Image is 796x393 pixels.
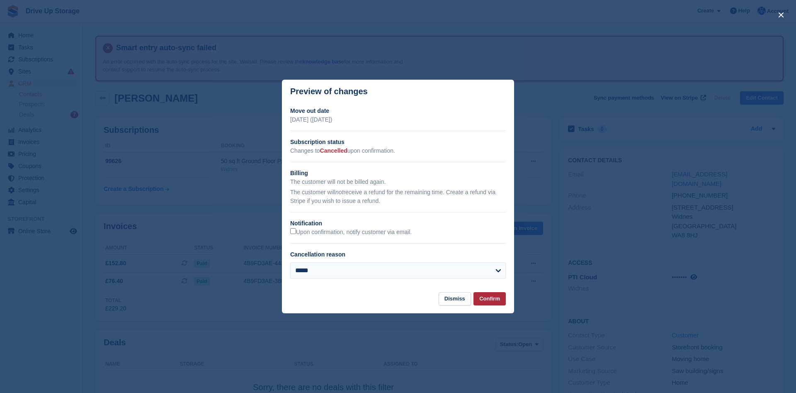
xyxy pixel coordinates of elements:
h2: Move out date [290,107,506,115]
h2: Subscription status [290,138,506,146]
h2: Billing [290,169,506,178]
p: Preview of changes [290,87,368,96]
p: The customer will receive a refund for the remaining time. Create a refund via Stripe if you wish... [290,188,506,205]
button: close [774,8,788,22]
span: Cancelled [320,147,347,154]
input: Upon confirmation, notify customer via email. [290,228,296,234]
p: Changes to upon confirmation. [290,146,506,155]
button: Confirm [473,292,506,306]
button: Dismiss [439,292,471,306]
em: not [335,189,343,195]
p: [DATE] ([DATE]) [290,115,506,124]
label: Cancellation reason [290,251,345,258]
p: The customer will not be billed again. [290,178,506,186]
h2: Notification [290,219,506,228]
label: Upon confirmation, notify customer via email. [290,228,412,236]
